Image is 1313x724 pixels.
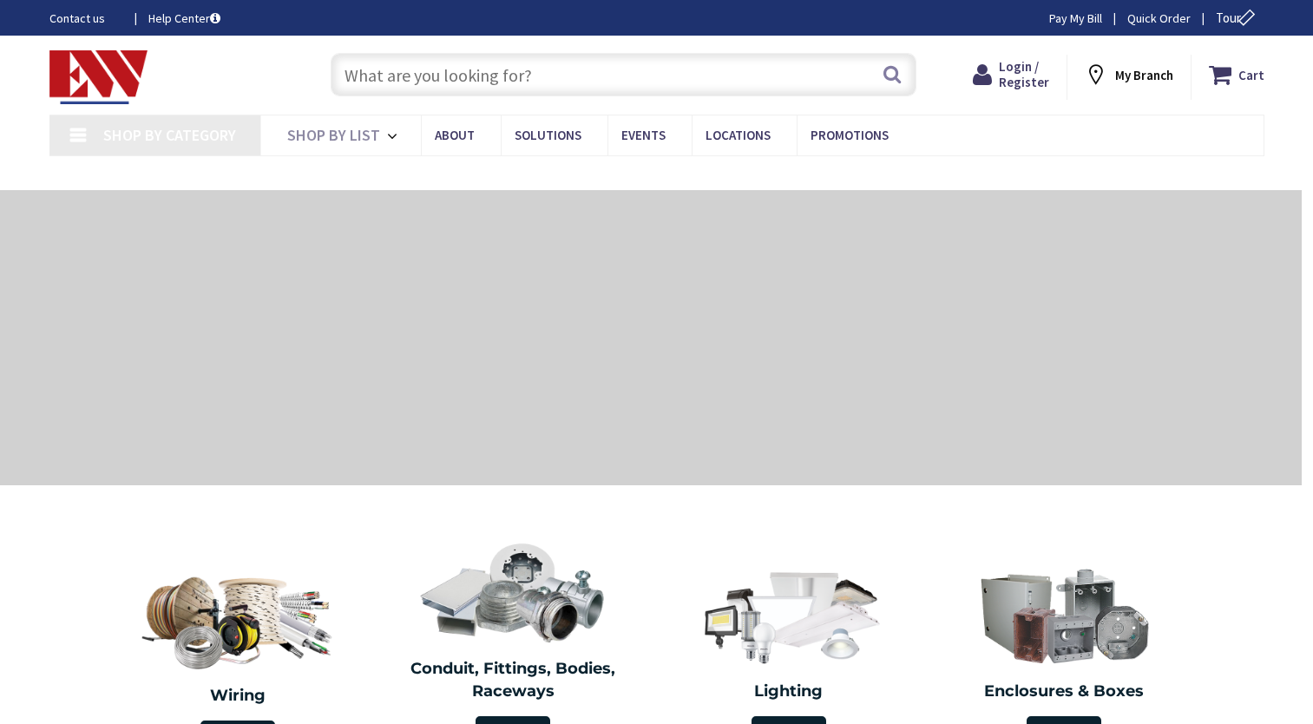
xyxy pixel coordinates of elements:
span: Shop By List [287,125,380,145]
h2: Lighting [664,681,914,703]
a: Cart [1209,59,1264,90]
h2: Enclosures & Boxes [940,681,1190,703]
h2: Conduit, Fittings, Bodies, Raceways [389,658,639,702]
a: Pay My Bill [1049,10,1102,27]
input: What are you looking for? [331,53,916,96]
span: Shop By Category [103,125,236,145]
strong: My Branch [1115,67,1173,83]
a: Login / Register [973,59,1049,90]
h2: Wiring [108,685,367,708]
span: About [435,127,475,143]
span: Events [621,127,666,143]
a: Quick Order [1127,10,1191,27]
strong: Cart [1238,59,1264,90]
a: Help Center [148,10,220,27]
div: My Branch [1084,59,1173,90]
span: Promotions [811,127,889,143]
a: Contact us [49,10,121,27]
img: Electrical Wholesalers, Inc. [49,50,148,104]
span: Tour [1216,10,1260,26]
span: Solutions [515,127,581,143]
span: Locations [706,127,771,143]
span: Login / Register [999,58,1049,90]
